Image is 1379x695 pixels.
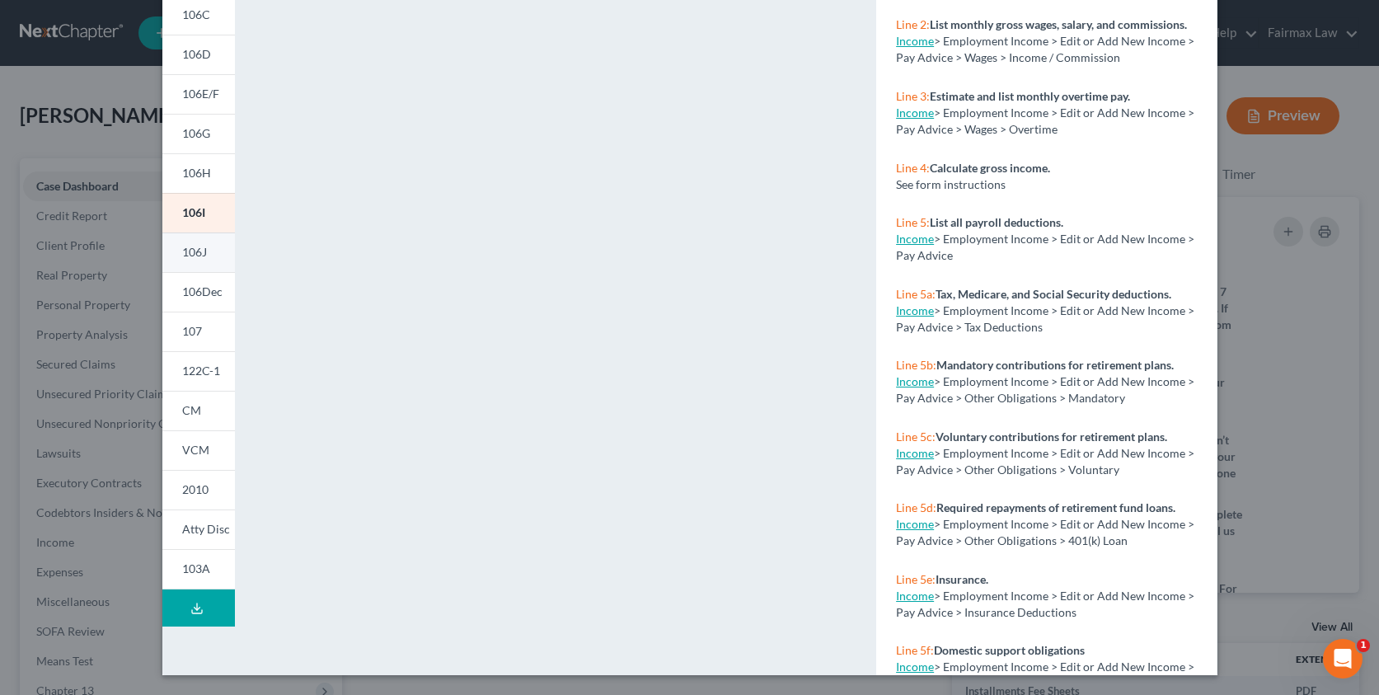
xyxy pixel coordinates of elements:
[162,391,235,430] a: CM
[896,17,930,31] span: Line 2:
[936,572,988,586] strong: Insurance.
[1323,639,1363,679] iframe: Intercom live chat
[182,324,202,338] span: 107
[162,470,235,510] a: 2010
[182,364,220,378] span: 122C-1
[182,403,201,417] span: CM
[936,358,1174,372] strong: Mandatory contributions for retirement plans.
[896,517,934,531] a: Income
[896,446,1194,477] span: > Employment Income > Edit or Add New Income > Pay Advice > Other Obligations > Voluntary
[896,660,1194,690] span: > Employment Income > Edit or Add New Income > Pay Advice > Other Obligations > Domestic Sup.
[896,358,936,372] span: Line 5b:
[162,193,235,232] a: 106I
[182,7,210,21] span: 106C
[896,572,936,586] span: Line 5e:
[930,215,1063,229] strong: List all payroll deductions.
[936,500,1175,514] strong: Required repayments of retirement fund loans.
[896,430,936,444] span: Line 5c:
[896,215,930,229] span: Line 5:
[182,166,211,180] span: 106H
[162,351,235,391] a: 122C-1
[896,34,1194,64] span: > Employment Income > Edit or Add New Income > Pay Advice > Wages > Income / Commission
[162,74,235,114] a: 106E/F
[162,153,235,193] a: 106H
[896,287,936,301] span: Line 5a:
[1357,639,1370,652] span: 1
[930,89,1130,103] strong: Estimate and list monthly overtime pay.
[934,643,1085,657] strong: Domestic support obligations
[162,232,235,272] a: 106J
[896,303,934,317] a: Income
[182,443,209,457] span: VCM
[896,303,1194,334] span: > Employment Income > Edit or Add New Income > Pay Advice > Tax Deductions
[162,114,235,153] a: 106G
[896,106,1194,136] span: > Employment Income > Edit or Add New Income > Pay Advice > Wages > Overtime
[896,589,934,603] a: Income
[182,284,223,298] span: 106Dec
[896,89,930,103] span: Line 3:
[896,106,934,120] a: Income
[162,312,235,351] a: 107
[896,34,934,48] a: Income
[182,245,207,259] span: 106J
[182,47,211,61] span: 106D
[930,17,1187,31] strong: List monthly gross wages, salary, and commissions.
[896,232,1194,262] span: > Employment Income > Edit or Add New Income > Pay Advice
[896,161,930,175] span: Line 4:
[182,87,219,101] span: 106E/F
[930,161,1050,175] strong: Calculate gross income.
[162,510,235,549] a: Atty Disc
[896,177,1006,191] span: See form instructions
[162,35,235,74] a: 106D
[182,205,205,219] span: 106I
[896,232,934,246] a: Income
[896,500,936,514] span: Line 5d:
[896,643,934,657] span: Line 5f:
[162,549,235,589] a: 103A
[896,589,1194,619] span: > Employment Income > Edit or Add New Income > Pay Advice > Insurance Deductions
[182,126,210,140] span: 106G
[896,517,1194,547] span: > Employment Income > Edit or Add New Income > Pay Advice > Other Obligations > 401(k) Loan
[936,287,1171,301] strong: Tax, Medicare, and Social Security deductions.
[936,430,1167,444] strong: Voluntary contributions for retirement plans.
[162,430,235,470] a: VCM
[896,660,934,674] a: Income
[896,374,934,388] a: Income
[182,522,230,536] span: Atty Disc
[162,272,235,312] a: 106Dec
[182,561,210,575] span: 103A
[896,374,1194,405] span: > Employment Income > Edit or Add New Income > Pay Advice > Other Obligations > Mandatory
[896,446,934,460] a: Income
[182,482,209,496] span: 2010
